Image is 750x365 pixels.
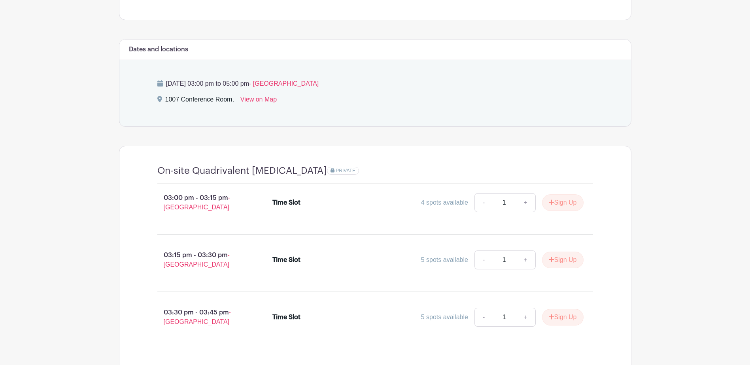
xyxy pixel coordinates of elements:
[164,194,230,211] span: - [GEOGRAPHIC_DATA]
[272,312,300,322] div: Time Slot
[145,190,260,215] p: 03:00 pm - 03:15 pm
[272,198,300,207] div: Time Slot
[516,308,535,327] a: +
[145,305,260,330] p: 03:30 pm - 03:45 pm
[516,250,535,269] a: +
[516,193,535,212] a: +
[249,80,319,87] span: - [GEOGRAPHIC_DATA]
[336,168,355,173] span: PRIVATE
[474,250,493,269] a: -
[272,255,300,265] div: Time Slot
[474,308,493,327] a: -
[157,79,593,88] p: [DATE] 03:00 pm to 05:00 pm
[165,95,234,107] div: 1007 Conference Room,
[421,255,468,265] div: 5 spots available
[421,198,468,207] div: 4 spots available
[421,312,468,322] div: 5 spots available
[157,165,327,177] h4: On-site Quadrivalent [MEDICAL_DATA]
[145,247,260,273] p: 03:15 pm - 03:30 pm
[164,252,230,268] span: - [GEOGRAPHIC_DATA]
[129,46,188,53] h6: Dates and locations
[474,193,493,212] a: -
[542,252,584,268] button: Sign Up
[240,95,277,107] a: View on Map
[542,194,584,211] button: Sign Up
[164,309,231,325] span: - [GEOGRAPHIC_DATA]
[542,309,584,325] button: Sign Up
